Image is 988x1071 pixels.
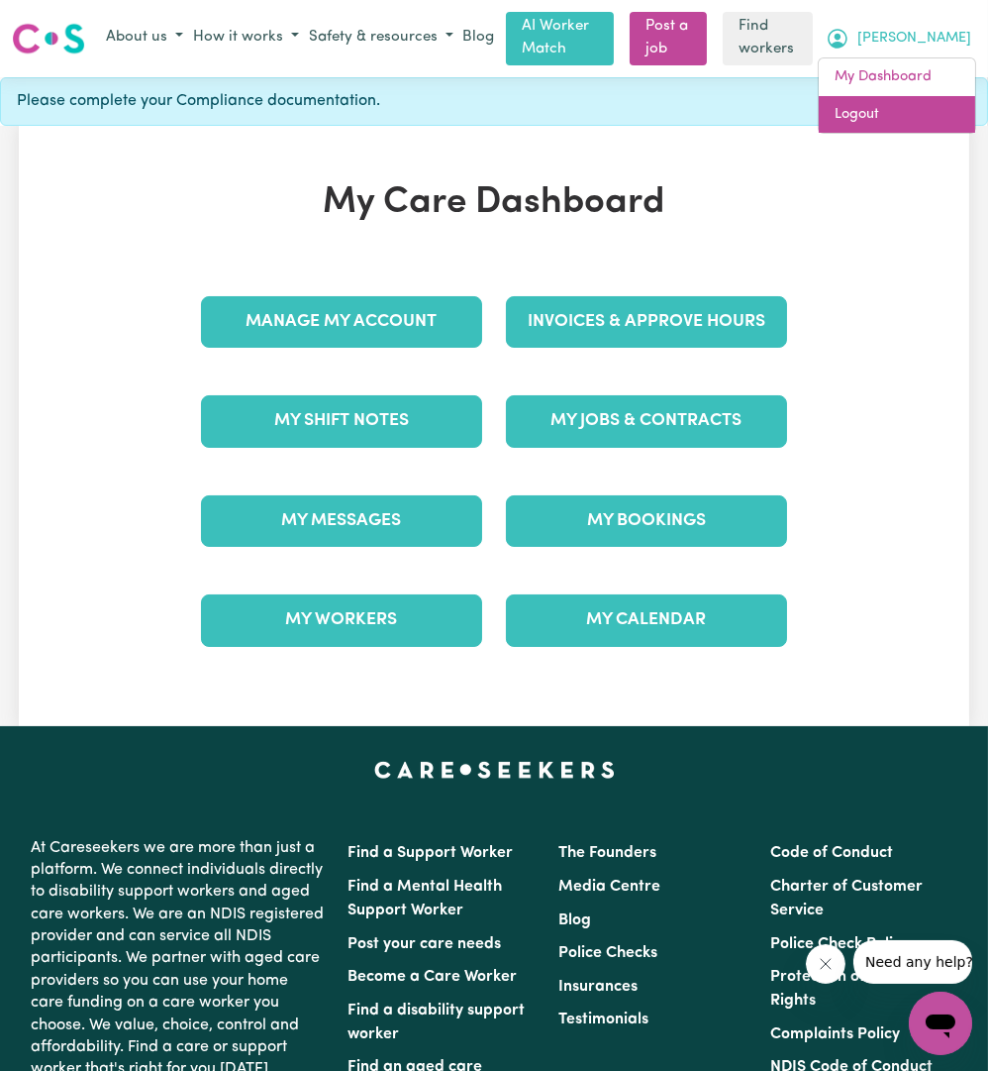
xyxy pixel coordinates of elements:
a: Become a Care Worker [347,969,517,985]
h1: My Care Dashboard [189,181,799,225]
a: The Founders [558,845,656,861]
a: My Shift Notes [201,395,482,447]
a: My Workers [201,594,482,646]
span: [PERSON_NAME] [857,28,971,50]
a: Charter of Customer Service [770,879,923,918]
a: Protection of Human Rights [770,969,922,1009]
a: Invoices & Approve Hours [506,296,787,348]
a: My Jobs & Contracts [506,395,787,447]
a: Police Checks [558,945,657,961]
a: Testimonials [558,1012,648,1027]
a: Blog [558,912,591,928]
a: Find a Support Worker [347,845,513,861]
a: Media Centre [558,879,660,895]
a: Blog [458,23,498,54]
a: Post your care needs [347,936,501,952]
img: Careseekers logo [12,21,85,56]
a: Careseekers home page [374,762,615,778]
span: Please complete your Compliance documentation. [17,89,380,113]
a: Careseekers logo [12,16,85,61]
a: My Bookings [506,495,787,547]
span: Need any help? [12,14,120,30]
iframe: Button to launch messaging window [909,992,972,1055]
button: About us [101,22,188,54]
a: Find workers [723,12,813,65]
a: Find a Mental Health Support Worker [347,879,502,918]
a: Code of Conduct [770,845,893,861]
a: Logout [819,96,975,134]
a: Manage My Account [201,296,482,348]
a: Insurances [558,979,638,995]
button: Safety & resources [304,22,458,54]
a: Police Check Policy [770,936,909,952]
a: Find a disability support worker [347,1003,525,1042]
button: My Account [821,22,976,55]
a: My Dashboard [819,58,975,96]
a: My Calendar [506,594,787,646]
iframe: Message from company [853,940,972,984]
iframe: Close message [806,944,845,984]
a: Post a job [630,12,707,65]
a: My Messages [201,495,482,547]
div: My Account [818,57,976,134]
button: How it works [188,22,304,54]
a: Complaints Policy [770,1026,900,1042]
a: AI Worker Match [506,12,614,65]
